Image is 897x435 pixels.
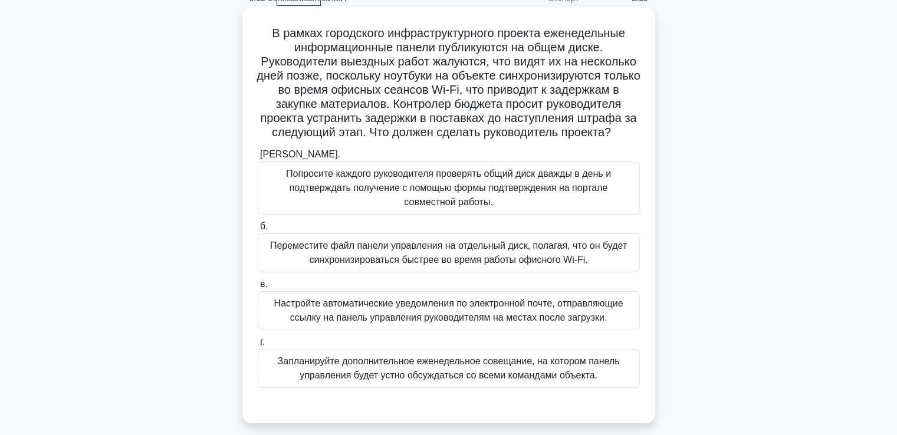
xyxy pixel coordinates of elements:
font: Настройте автоматические уведомления по электронной почте, отправляющие ссылку на панель управлен... [274,298,623,322]
font: [PERSON_NAME]. [260,149,340,159]
font: Запланируйте дополнительное еженедельное совещание, на котором панель управления будет устно обсу... [278,356,620,380]
font: в. [260,279,268,289]
font: Попросите каждого руководителя проверять общий диск дважды в день и подтверждать получение с помо... [286,169,611,207]
font: В рамках городского инфраструктурного проекта еженедельные информационные панели публикуются на о... [257,27,640,139]
font: г. [260,337,265,347]
font: б. [260,221,268,231]
font: Переместите файл панели управления на отдельный диск, полагая, что он будет синхронизироваться бы... [270,240,627,265]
